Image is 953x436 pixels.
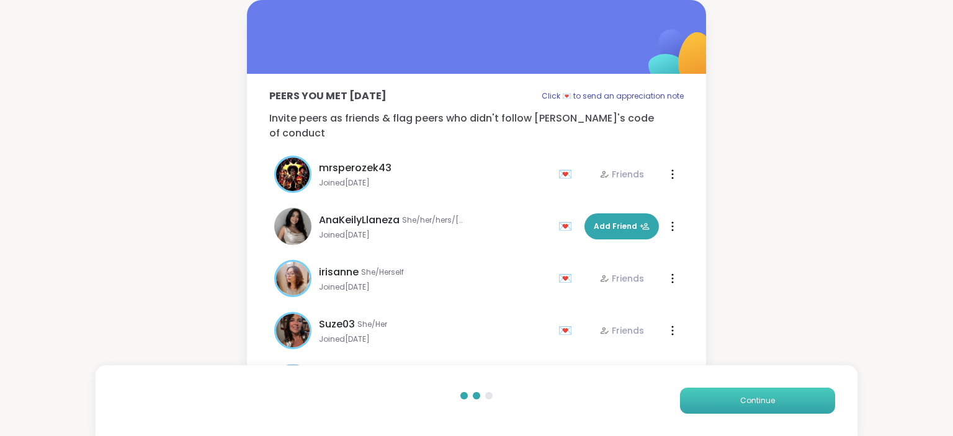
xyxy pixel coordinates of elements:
p: Invite peers as friends & flag peers who didn't follow [PERSON_NAME]'s code of conduct [269,111,684,141]
p: Peers you met [DATE] [269,89,387,104]
span: irisanne [319,265,359,280]
img: AnaKeilyLlaneza [274,208,311,245]
span: She/Herself [361,267,404,277]
div: 💌 [558,269,577,288]
span: Joined [DATE] [319,178,551,188]
div: 💌 [558,321,577,340]
p: Click 💌 to send an appreciation note [542,89,684,104]
div: 💌 [558,164,577,184]
span: AnaKeilyLlaneza [319,213,400,228]
button: Continue [680,388,835,414]
img: JudithM [274,364,311,401]
div: Friends [599,168,644,180]
span: Continue [740,395,775,406]
span: mrsperozek43 [319,161,391,176]
span: She/Her [357,319,387,329]
span: Suze03 [319,317,355,332]
img: mrsperozek43 [276,158,310,191]
span: Joined [DATE] [319,334,551,344]
img: irisanne [276,262,310,295]
div: 💌 [558,216,577,236]
div: Friends [599,324,644,337]
span: She/her/hers/[PERSON_NAME] [402,215,464,225]
span: Joined [DATE] [319,230,551,240]
span: Joined [DATE] [319,282,551,292]
div: Friends [599,272,644,285]
span: Add Friend [594,221,650,232]
button: Add Friend [584,213,659,239]
img: Suze03 [276,314,310,347]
